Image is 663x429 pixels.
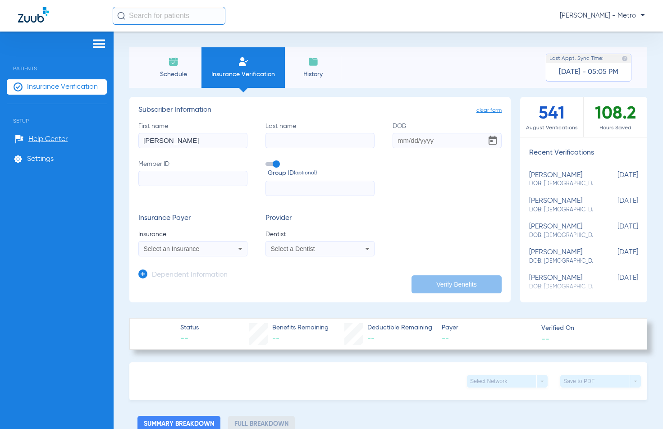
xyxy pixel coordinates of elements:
[529,232,593,240] span: DOB: [DEMOGRAPHIC_DATA]
[265,230,375,239] span: Dentist
[238,56,249,67] img: Manual Insurance Verification
[268,169,375,178] span: Group ID
[529,206,593,214] span: DOB: [DEMOGRAPHIC_DATA]
[393,122,502,148] label: DOB
[138,106,502,115] h3: Subscriber Information
[541,334,549,343] span: --
[144,245,200,252] span: Select an Insurance
[152,70,195,79] span: Schedule
[138,133,247,148] input: First name
[584,97,647,137] div: 108.2
[559,68,618,77] span: [DATE] - 05:05 PM
[27,155,54,164] span: Settings
[208,70,278,79] span: Insurance Verification
[367,335,375,342] span: --
[593,274,638,291] span: [DATE]
[593,171,638,188] span: [DATE]
[15,135,68,144] a: Help Center
[520,149,647,158] h3: Recent Verifications
[622,55,628,62] img: last sync help info
[529,248,593,265] div: [PERSON_NAME]
[294,169,317,178] small: (optional)
[272,335,279,342] span: --
[593,197,638,214] span: [DATE]
[138,214,247,223] h3: Insurance Payer
[367,323,432,333] span: Deductible Remaining
[593,223,638,239] span: [DATE]
[442,323,533,333] span: Payer
[529,171,593,188] div: [PERSON_NAME]
[265,214,375,223] h3: Provider
[152,271,228,280] h3: Dependent Information
[541,324,633,333] span: Verified On
[593,248,638,265] span: [DATE]
[168,56,179,67] img: Schedule
[7,52,107,72] span: Patients
[117,12,125,20] img: Search Icon
[549,54,604,63] span: Last Appt. Sync Time:
[520,123,583,132] span: August Verifications
[560,11,645,20] span: [PERSON_NAME] - Metro
[271,245,315,252] span: Select a Dentist
[92,38,106,49] img: hamburger-icon
[529,180,593,188] span: DOB: [DEMOGRAPHIC_DATA]
[618,386,663,429] iframe: Chat Widget
[529,197,593,214] div: [PERSON_NAME]
[27,82,98,91] span: Insurance Verification
[180,323,199,333] span: Status
[265,133,375,148] input: Last name
[138,160,247,196] label: Member ID
[265,122,375,148] label: Last name
[520,97,584,137] div: 541
[412,275,502,293] button: Verify Benefits
[292,70,334,79] span: History
[529,274,593,291] div: [PERSON_NAME]
[113,7,225,25] input: Search for patients
[476,106,502,115] span: clear form
[180,333,199,344] span: --
[138,122,247,148] label: First name
[7,104,107,124] span: Setup
[484,132,502,150] button: Open calendar
[308,56,319,67] img: History
[529,257,593,265] span: DOB: [DEMOGRAPHIC_DATA]
[584,123,647,132] span: Hours Saved
[393,133,502,148] input: DOBOpen calendar
[442,333,533,344] span: --
[272,323,329,333] span: Benefits Remaining
[138,230,247,239] span: Insurance
[529,223,593,239] div: [PERSON_NAME]
[18,7,49,23] img: Zuub Logo
[28,135,68,144] span: Help Center
[138,171,247,186] input: Member ID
